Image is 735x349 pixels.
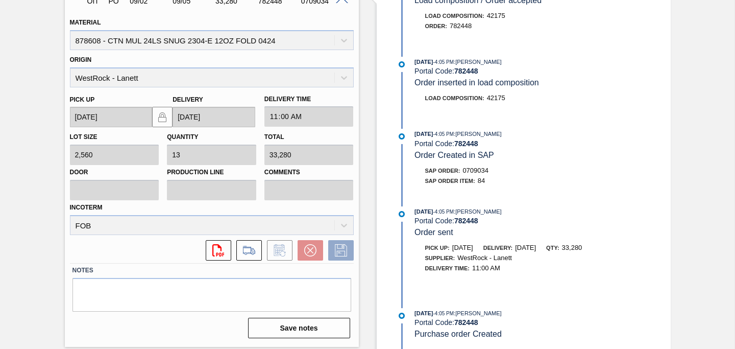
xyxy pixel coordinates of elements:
span: Load Composition : [425,95,484,101]
span: Supplier: [425,255,455,261]
img: atual [399,313,405,319]
img: atual [399,61,405,67]
label: Production Line [167,165,256,180]
label: Pick up [70,96,95,103]
span: 33,280 [562,244,582,251]
div: Open PDF file [201,240,231,261]
div: Portal Code: [414,139,657,148]
button: Save notes [248,318,350,338]
label: Comments [264,165,354,180]
span: SAP Order Item: [425,178,475,184]
span: 782448 [450,22,472,30]
label: Notes [72,263,351,278]
label: Door [70,165,159,180]
span: [DATE] [414,310,433,316]
span: 84 [478,177,485,184]
span: SAP Order: [425,168,460,174]
span: [DATE] [414,208,433,215]
strong: 782448 [454,67,478,75]
label: Origin [70,56,92,63]
div: Portal Code: [414,217,657,225]
span: - 4:05 PM [433,209,454,215]
span: [DATE] [414,59,433,65]
span: [DATE] [414,131,433,137]
span: Delivery Time : [425,265,470,271]
label: Quantity [167,133,198,141]
span: : [PERSON_NAME] [454,131,502,137]
div: Inform order change [262,240,292,261]
label: Material [70,19,101,26]
span: - 4:05 PM [433,311,454,316]
img: atual [399,133,405,139]
button: locked [152,107,173,127]
span: Order Created in SAP [414,151,494,159]
strong: 782448 [454,217,478,225]
span: Order inserted in load composition [414,78,539,87]
label: Lot size [70,133,97,141]
span: - 4:05 PM [433,131,454,137]
span: 42175 [487,12,505,19]
span: 0709034 [462,167,488,174]
label: Total [264,133,284,141]
strong: 782448 [454,139,478,148]
span: Qty: [546,245,559,251]
span: [DATE] [515,244,536,251]
span: Order : [425,23,447,29]
span: : [PERSON_NAME] [454,310,502,316]
span: 11:00 AM [472,264,500,272]
label: Delivery Time [264,92,354,107]
span: [DATE] [452,244,473,251]
div: Go to Load Composition [231,240,262,261]
span: Purchase order Created [414,330,502,338]
span: WestRock - Lanett [457,254,512,262]
span: Load Composition : [425,13,484,19]
span: Order sent [414,228,453,237]
span: - 4:05 PM [433,59,454,65]
strong: 782448 [454,318,478,327]
span: 42175 [487,94,505,102]
div: Cancel Order [292,240,323,261]
span: Delivery: [483,245,512,251]
div: Portal Code: [414,67,657,75]
input: mm/dd/yyyy [70,107,153,127]
img: atual [399,211,405,217]
span: : [PERSON_NAME] [454,59,502,65]
input: mm/dd/yyyy [173,107,255,127]
label: Incoterm [70,204,103,211]
div: Save Order [323,240,354,261]
span: Pick up: [425,245,450,251]
div: Portal Code: [414,318,657,327]
span: : [PERSON_NAME] [454,208,502,215]
img: locked [156,111,168,123]
label: Delivery [173,96,203,103]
